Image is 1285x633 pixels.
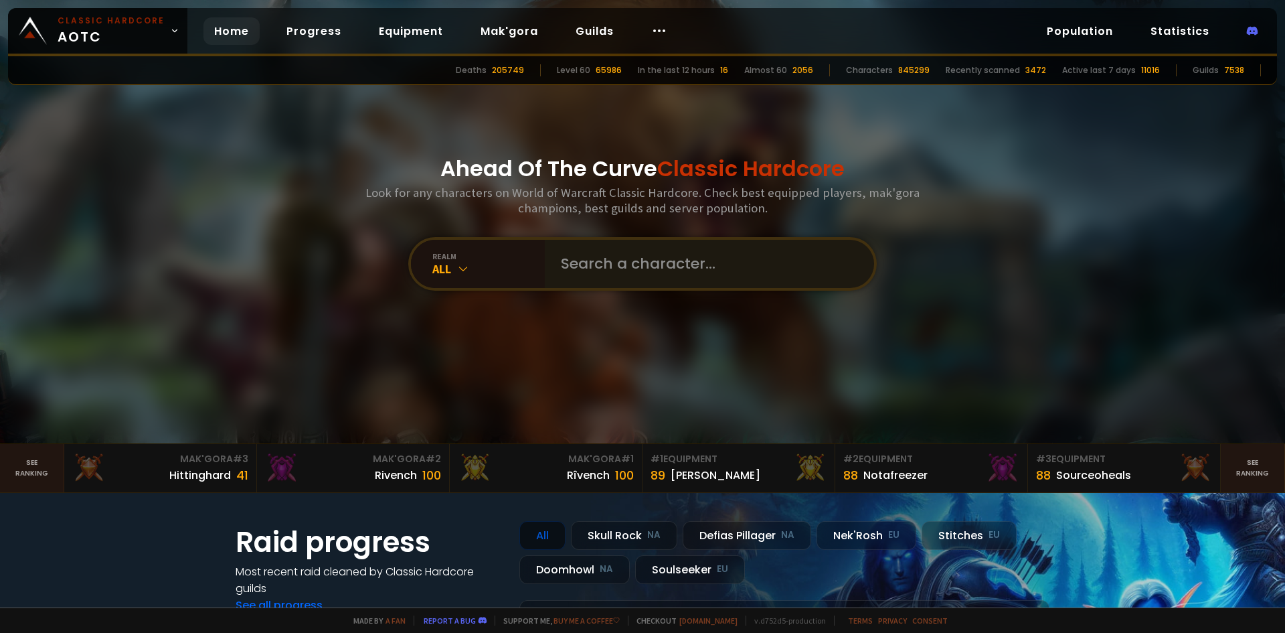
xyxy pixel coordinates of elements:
div: Almost 60 [744,64,787,76]
div: [PERSON_NAME] [671,467,760,484]
div: Skull Rock [571,521,677,550]
div: Rivench [375,467,417,484]
a: Buy me a coffee [553,616,620,626]
div: Doomhowl [519,555,630,584]
div: Soulseeker [635,555,745,584]
div: Equipment [651,452,827,466]
a: Population [1036,17,1124,45]
h3: Look for any characters on World of Warcraft Classic Hardcore. Check best equipped players, mak'g... [360,185,925,216]
div: 3472 [1025,64,1046,76]
a: Classic HardcoreAOTC [8,8,187,54]
a: #1Equipment89[PERSON_NAME] [642,444,835,492]
a: a fan [385,616,406,626]
small: EU [717,563,728,576]
div: 89 [651,466,665,484]
a: [DOMAIN_NAME] [679,616,738,626]
a: Statistics [1140,17,1220,45]
a: Privacy [878,616,907,626]
div: 88 [1036,466,1051,484]
span: # 2 [426,452,441,466]
div: Mak'Gora [458,452,634,466]
a: Mak'Gora#2Rivench100 [257,444,450,492]
div: Defias Pillager [683,521,811,550]
div: Stitches [922,521,1017,550]
small: EU [888,529,899,542]
a: Mak'Gora#1Rîvench100 [450,444,642,492]
div: Equipment [843,452,1019,466]
small: NA [600,563,613,576]
span: # 3 [233,452,248,466]
a: Terms [848,616,873,626]
div: 100 [422,466,441,484]
div: Equipment [1036,452,1212,466]
div: 88 [843,466,858,484]
a: #2Equipment88Notafreezer [835,444,1028,492]
div: 11016 [1141,64,1160,76]
small: NA [647,529,661,542]
div: All [519,521,566,550]
h4: Most recent raid cleaned by Classic Hardcore guilds [236,563,503,597]
div: Recently scanned [946,64,1020,76]
span: Support me, [495,616,620,626]
small: NA [781,529,794,542]
div: In the last 12 hours [638,64,715,76]
span: Made by [345,616,406,626]
small: EU [989,529,1000,542]
a: See all progress [236,597,323,613]
div: 845299 [898,64,930,76]
h1: Raid progress [236,521,503,563]
a: Consent [912,616,948,626]
a: #3Equipment88Sourceoheals [1028,444,1221,492]
h1: Ahead Of The Curve [440,153,845,185]
div: Sourceoheals [1056,467,1131,484]
span: # 3 [1036,452,1051,466]
div: 2056 [792,64,813,76]
div: 100 [615,466,634,484]
div: Mak'Gora [265,452,441,466]
input: Search a character... [553,240,858,288]
a: Seeranking [1221,444,1285,492]
span: # 1 [651,452,663,466]
a: Progress [276,17,352,45]
div: 16 [720,64,728,76]
div: Nek'Rosh [817,521,916,550]
span: Checkout [628,616,738,626]
div: 205749 [492,64,524,76]
div: Hittinghard [169,467,231,484]
a: Guilds [565,17,624,45]
div: Deaths [456,64,487,76]
div: 7538 [1224,64,1244,76]
a: Equipment [368,17,454,45]
span: # 2 [843,452,859,466]
div: 65986 [596,64,622,76]
div: Mak'Gora [72,452,248,466]
div: Level 60 [557,64,590,76]
div: Notafreezer [863,467,928,484]
div: 41 [236,466,248,484]
div: Characters [846,64,893,76]
a: Mak'Gora#3Hittinghard41 [64,444,257,492]
a: Report a bug [424,616,476,626]
small: Classic Hardcore [58,15,165,27]
span: AOTC [58,15,165,47]
div: Guilds [1193,64,1219,76]
span: v. d752d5 - production [746,616,826,626]
div: Rîvench [567,467,610,484]
span: # 1 [621,452,634,466]
a: Mak'gora [470,17,549,45]
span: Classic Hardcore [657,153,845,184]
div: Active last 7 days [1062,64,1136,76]
a: Home [203,17,260,45]
div: realm [432,251,545,261]
div: All [432,261,545,277]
